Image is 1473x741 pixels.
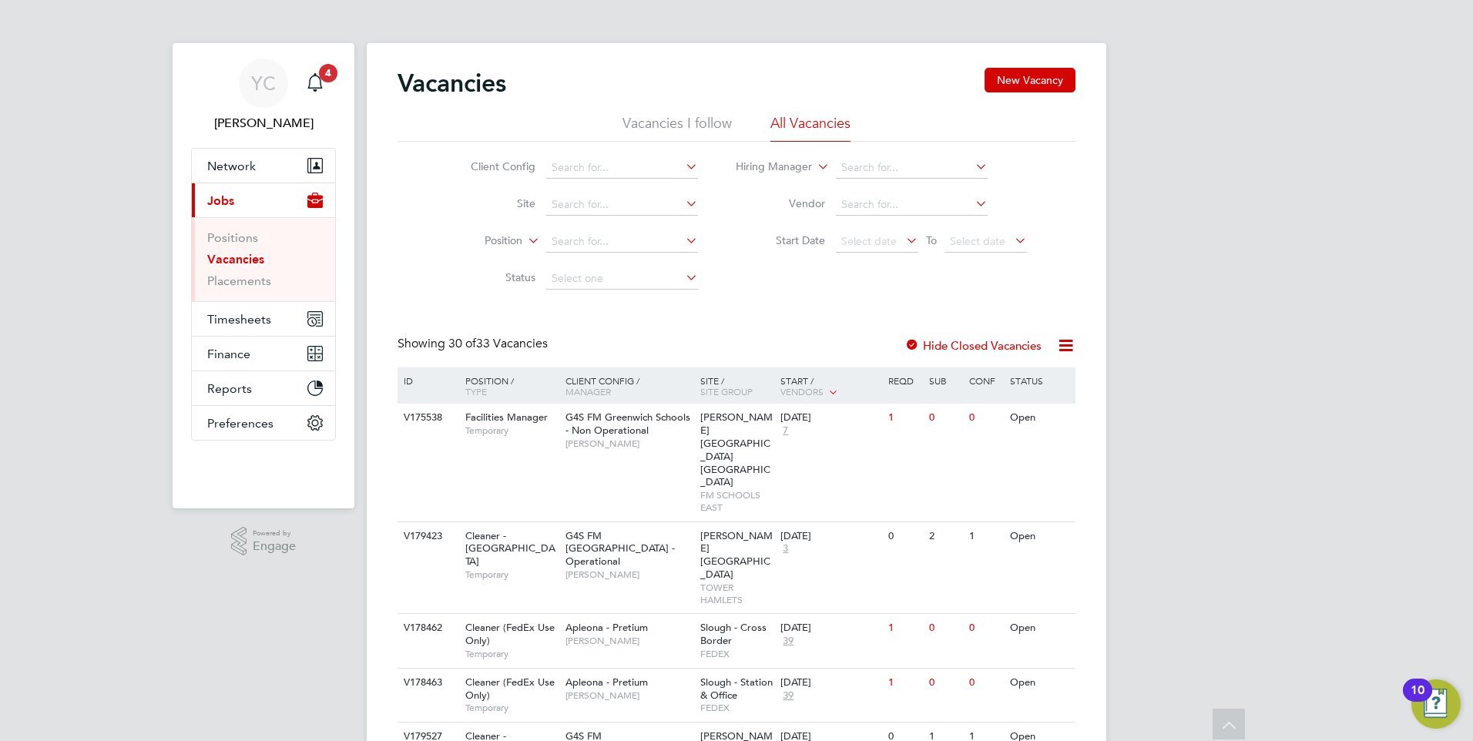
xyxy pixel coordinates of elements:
span: [PERSON_NAME] [565,689,693,702]
div: 10 [1411,690,1424,710]
div: ID [400,367,454,394]
button: Jobs [192,183,335,217]
span: Timesheets [207,312,271,327]
span: [PERSON_NAME][GEOGRAPHIC_DATA] [700,529,773,582]
span: FEDEX [700,702,773,714]
span: Temporary [465,568,558,581]
div: Showing [398,336,551,352]
input: Search for... [546,157,698,179]
span: Slough - Station & Office [700,676,773,702]
span: Temporary [465,702,558,714]
label: Vendor [736,196,825,210]
button: Preferences [192,406,335,440]
span: Cleaner - [GEOGRAPHIC_DATA] [465,529,555,568]
span: [PERSON_NAME] [565,568,693,581]
a: YC[PERSON_NAME] [191,59,336,132]
input: Search for... [546,231,698,253]
span: Cleaner (FedEx Use Only) [465,621,555,647]
div: Jobs [192,217,335,301]
div: 0 [925,404,965,432]
span: Finance [207,347,250,361]
a: Placements [207,273,271,288]
input: Search for... [546,194,698,216]
span: 39 [780,635,796,648]
div: Open [1006,669,1073,697]
span: Type [465,385,487,397]
li: All Vacancies [770,114,851,142]
button: Open Resource Center, 10 new notifications [1411,679,1461,729]
span: 33 Vacancies [448,336,548,351]
button: Reports [192,371,335,405]
label: Position [434,233,522,249]
button: Timesheets [192,302,335,336]
label: Site [447,196,535,210]
label: Start Date [736,233,825,247]
button: Finance [192,337,335,370]
span: 7 [780,424,790,438]
div: 1 [965,522,1005,551]
span: 30 of [448,336,476,351]
span: 4 [319,64,337,82]
span: Temporary [465,648,558,660]
span: Engage [253,540,296,553]
div: [DATE] [780,530,881,543]
span: 3 [780,542,790,555]
span: TOWER HAMLETS [700,582,773,605]
span: G4S FM [GEOGRAPHIC_DATA] - Operational [565,529,675,568]
button: New Vacancy [985,68,1075,92]
span: Slough - Cross Border [700,621,767,647]
span: Apleona - Pretium [565,676,648,689]
div: 1 [884,614,924,642]
div: 2 [925,522,965,551]
div: Conf [965,367,1005,394]
div: V179423 [400,522,454,551]
span: To [921,230,941,250]
label: Hide Closed Vacancies [904,338,1042,353]
span: 39 [780,689,796,702]
div: 0 [965,614,1005,642]
a: Go to home page [191,456,336,481]
span: Select date [841,234,897,248]
label: Status [447,270,535,284]
div: V175538 [400,404,454,432]
div: V178462 [400,614,454,642]
span: Powered by [253,527,296,540]
li: Vacancies I follow [622,114,732,142]
a: Positions [207,230,258,245]
span: Reports [207,381,252,396]
a: Powered byEngage [231,527,297,556]
div: Open [1006,522,1073,551]
div: Position / [454,367,562,404]
span: Network [207,159,256,173]
span: Vendors [780,385,824,397]
span: FM SCHOOLS EAST [700,489,773,513]
a: 4 [300,59,331,108]
div: 0 [925,669,965,697]
img: fastbook-logo-retina.png [192,456,336,481]
div: Sub [925,367,965,394]
nav: Main navigation [173,43,354,508]
input: Search for... [836,194,988,216]
span: [PERSON_NAME][GEOGRAPHIC_DATA] [GEOGRAPHIC_DATA] [700,411,773,488]
span: Cleaner (FedEx Use Only) [465,676,555,702]
input: Select one [546,268,698,290]
span: Temporary [465,424,558,437]
div: [DATE] [780,676,881,689]
span: Site Group [700,385,753,397]
div: Start / [777,367,884,406]
span: Jobs [207,193,234,208]
div: 0 [884,522,924,551]
div: V178463 [400,669,454,697]
div: 0 [965,404,1005,432]
span: [PERSON_NAME] [565,438,693,450]
div: 1 [884,669,924,697]
span: G4S FM Greenwich Schools - Non Operational [565,411,690,437]
div: 1 [884,404,924,432]
div: Client Config / [562,367,696,404]
span: [PERSON_NAME] [565,635,693,647]
a: Vacancies [207,252,264,267]
div: Open [1006,614,1073,642]
div: Site / [696,367,777,404]
span: YC [251,73,276,93]
div: 0 [965,669,1005,697]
